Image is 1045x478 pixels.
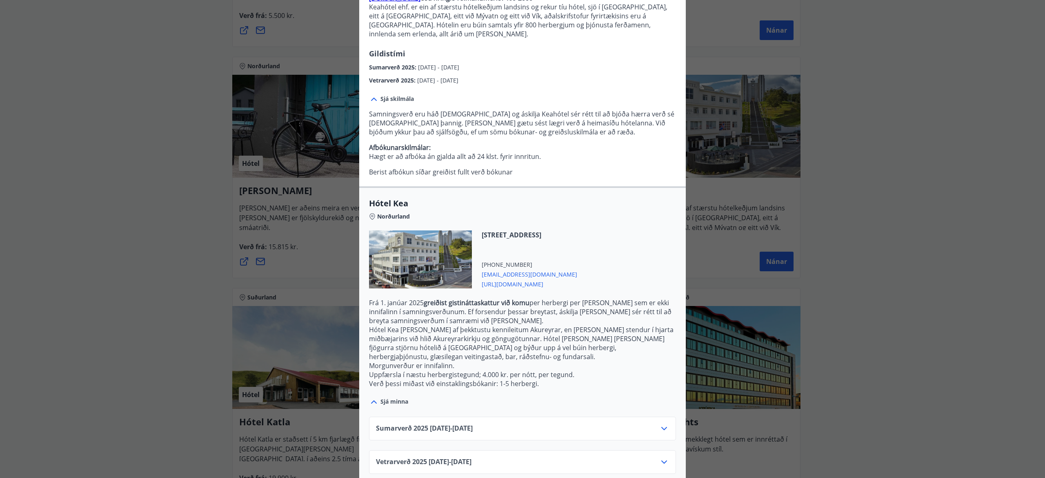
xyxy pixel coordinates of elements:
p: Hægt er að afbóka án gjalda allt að 24 klst. fyrir innritun. [369,143,676,161]
span: [EMAIL_ADDRESS][DOMAIN_NAME] [482,269,577,279]
span: Sumarverð 2025 : [369,63,418,71]
span: Sjá skilmála [380,95,414,103]
span: [PHONE_NUMBER] [482,261,577,269]
p: Uppfærsla í næstu herbergistegund; 4.000 kr. per nótt, per tegund. [369,370,676,379]
span: [DATE] - [DATE] [417,76,458,84]
span: Vetrarverð 2025 : [369,76,417,84]
p: Berist afbókun síðar greiðist fullt verð bókunar [369,168,676,176]
strong: Afbókunarskilmálar: [369,143,431,152]
span: [STREET_ADDRESS] [482,230,577,239]
span: [URL][DOMAIN_NAME] [482,279,577,288]
p: Morgunverður er innifalinn. [369,361,676,370]
strong: greiðist gistináttaskattur við komu [424,298,529,307]
span: [DATE] - [DATE] [418,63,459,71]
p: Hótel Kea [PERSON_NAME] af þekktustu kennileitum Akureyrar, en [PERSON_NAME] stendur í hjarta mið... [369,325,676,361]
span: Gildistími [369,49,405,58]
span: Norðurland [377,212,410,221]
p: Keahótel ehf. er ein af stærstu hótelkeðjum landsins og rekur tíu hótel, sjö í [GEOGRAPHIC_DATA],... [369,2,676,38]
p: Frá 1. janúar 2025 per herbergi per [PERSON_NAME] sem er ekki innifalinn í samningsverðunum. Ef f... [369,298,676,325]
span: Hótel Kea [369,198,676,209]
p: Samningsverð eru háð [DEMOGRAPHIC_DATA] og áskilja Keahótel sér rétt til að bjóða hærra verð sé [... [369,109,676,136]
